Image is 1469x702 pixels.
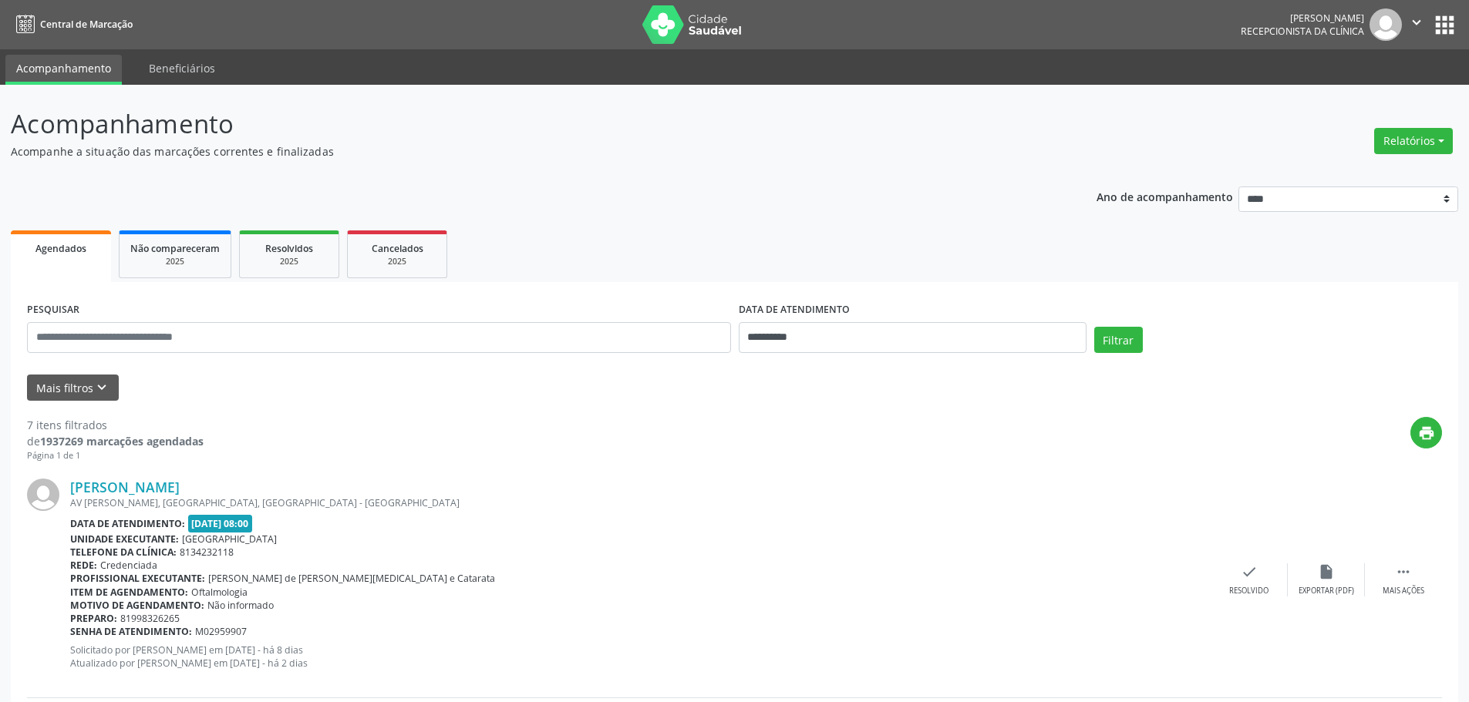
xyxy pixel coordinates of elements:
[1402,8,1431,41] button: 
[70,479,180,495] a: [PERSON_NAME]
[191,586,248,599] span: Oftalmologia
[27,433,204,449] div: de
[27,449,204,462] div: Página 1 de 1
[195,625,247,638] span: M02959907
[182,532,277,546] span: [GEOGRAPHIC_DATA]
[1395,563,1412,580] i: 
[1097,186,1233,206] p: Ano de acompanhamento
[1241,12,1364,25] div: [PERSON_NAME]
[70,599,204,612] b: Motivo de agendamento:
[11,143,1024,160] p: Acompanhe a situação das marcações correntes e finalizadas
[27,479,59,511] img: img
[138,55,226,82] a: Beneficiários
[93,379,110,396] i: keyboard_arrow_down
[70,496,1211,509] div: AV [PERSON_NAME], [GEOGRAPHIC_DATA], [GEOGRAPHIC_DATA] - [GEOGRAPHIC_DATA]
[70,517,185,530] b: Data de atendimento:
[208,572,495,585] span: [PERSON_NAME] de [PERSON_NAME][MEDICAL_DATA] e Catarata
[1408,14,1425,31] i: 
[1431,12,1458,39] button: apps
[1299,586,1354,596] div: Exportar (PDF)
[265,242,313,255] span: Resolvidos
[40,18,133,31] span: Central de Marcação
[27,375,119,401] button: Mais filtroskeyboard_arrow_down
[180,546,234,559] span: 8134232118
[1370,8,1402,41] img: img
[188,515,253,532] span: [DATE] 08:00
[130,256,220,267] div: 2025
[1241,563,1258,580] i: check
[40,434,204,448] strong: 1937269 marcações agendadas
[70,559,97,572] b: Rede:
[1383,586,1424,596] div: Mais ações
[11,105,1024,143] p: Acompanhamento
[120,612,180,625] span: 81998326265
[1318,563,1335,580] i: insert_drive_file
[70,532,179,546] b: Unidade executante:
[70,643,1211,670] p: Solicitado por [PERSON_NAME] em [DATE] - há 8 dias Atualizado por [PERSON_NAME] em [DATE] - há 2 ...
[1241,25,1364,38] span: Recepcionista da clínica
[359,256,436,267] div: 2025
[1094,327,1143,353] button: Filtrar
[1229,586,1269,596] div: Resolvido
[1418,425,1435,442] i: print
[130,242,220,255] span: Não compareceram
[70,612,117,625] b: Preparo:
[70,572,205,585] b: Profissional executante:
[100,559,157,572] span: Credenciada
[5,55,122,85] a: Acompanhamento
[35,242,86,255] span: Agendados
[70,546,177,559] b: Telefone da clínica:
[1410,417,1442,448] button: print
[207,599,274,612] span: Não informado
[11,12,133,37] a: Central de Marcação
[739,298,850,322] label: DATA DE ATENDIMENTO
[1374,128,1453,154] button: Relatórios
[70,586,188,599] b: Item de agendamento:
[27,417,204,433] div: 7 itens filtrados
[70,625,192,638] b: Senha de atendimento:
[372,242,423,255] span: Cancelados
[27,298,79,322] label: PESQUISAR
[251,256,328,267] div: 2025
